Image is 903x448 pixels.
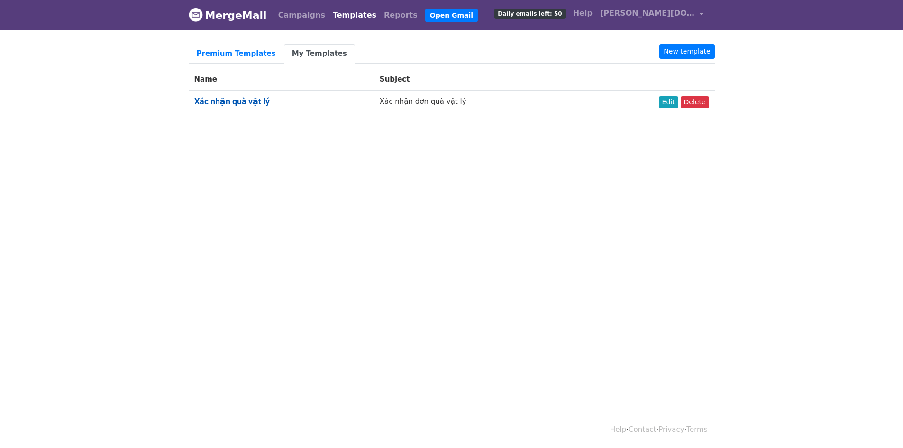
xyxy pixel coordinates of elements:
[610,425,626,434] a: Help
[284,44,355,64] a: My Templates
[189,8,203,22] img: MergeMail logo
[569,4,596,23] a: Help
[380,6,421,25] a: Reports
[659,96,678,108] a: Edit
[425,9,478,22] a: Open Gmail
[491,4,569,23] a: Daily emails left: 50
[189,44,284,64] a: Premium Templates
[681,96,709,108] a: Delete
[596,4,707,26] a: [PERSON_NAME][DOMAIN_NAME][EMAIL_ADDRESS][DOMAIN_NAME]
[274,6,329,25] a: Campaigns
[629,425,656,434] a: Contact
[658,425,684,434] a: Privacy
[329,6,380,25] a: Templates
[189,5,267,25] a: MergeMail
[194,96,270,106] a: Xác nhận quà vật lý
[686,425,707,434] a: Terms
[856,402,903,448] div: Tiện ích trò chuyện
[600,8,695,19] span: [PERSON_NAME][DOMAIN_NAME][EMAIL_ADDRESS][DOMAIN_NAME]
[856,402,903,448] iframe: Chat Widget
[189,68,374,91] th: Name
[659,44,714,59] a: New template
[374,91,583,116] td: Xác nhận đơn quà vật lý
[374,68,583,91] th: Subject
[494,9,565,19] span: Daily emails left: 50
